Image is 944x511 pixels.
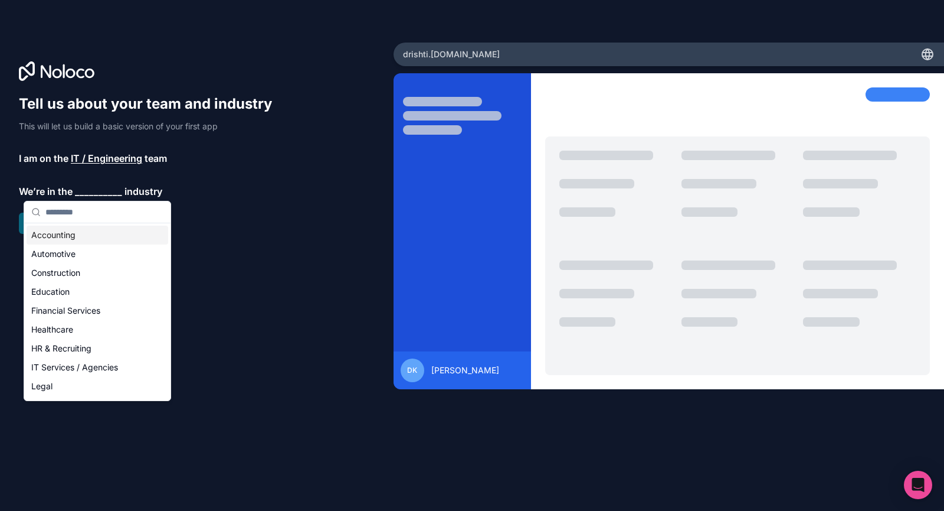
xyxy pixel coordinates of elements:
[27,245,168,263] div: Automotive
[27,358,168,377] div: IT Services / Agencies
[27,377,168,396] div: Legal
[24,223,171,401] div: Suggestions
[19,151,68,165] span: I am on the
[19,184,73,198] span: We’re in the
[71,151,142,165] span: IT / Engineering
[403,48,500,60] span: drishti .[DOMAIN_NAME]
[27,339,168,358] div: HR & Recruiting
[27,226,168,245] div: Accounting
[431,364,499,376] span: [PERSON_NAME]
[124,184,162,198] span: industry
[27,263,168,282] div: Construction
[27,282,168,301] div: Education
[75,184,122,198] span: __________
[407,366,417,375] span: DK
[27,396,168,415] div: Manufacturing
[27,301,168,320] div: Financial Services
[19,95,283,113] h1: Tell us about your team and industry
[27,320,168,339] div: Healthcare
[904,471,932,499] div: Open Intercom Messenger
[19,121,283,132] p: This will let us build a basic version of your first app
[145,151,167,165] span: team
